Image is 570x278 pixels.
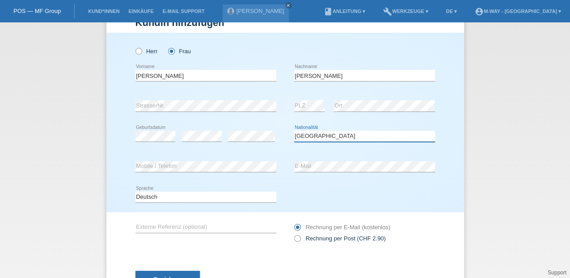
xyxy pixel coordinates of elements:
a: POS — MF Group [13,8,61,14]
input: Frau [168,48,174,54]
i: account_circle [475,7,484,16]
a: buildWerkzeuge ▾ [379,9,433,14]
label: Herr [135,48,158,55]
a: Kund*innen [84,9,124,14]
i: close [286,3,291,8]
a: account_circlem-way - [GEOGRAPHIC_DATA] ▾ [470,9,566,14]
i: build [383,7,392,16]
input: Herr [135,48,141,54]
label: Rechnung per E-Mail (kostenlos) [294,224,390,231]
input: Rechnung per Post (CHF 2.90) [294,235,300,246]
label: Rechnung per Post (CHF 2.90) [294,235,386,242]
label: Frau [168,48,191,55]
a: Einkäufe [124,9,158,14]
h1: Kundin hinzufügen [135,17,435,28]
input: Rechnung per E-Mail (kostenlos) [294,224,300,235]
a: bookAnleitung ▾ [319,9,370,14]
a: Support [548,269,566,276]
a: DE ▾ [442,9,461,14]
a: close [285,2,291,9]
i: book [324,7,333,16]
a: E-Mail Support [158,9,209,14]
a: [PERSON_NAME] [236,8,284,14]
